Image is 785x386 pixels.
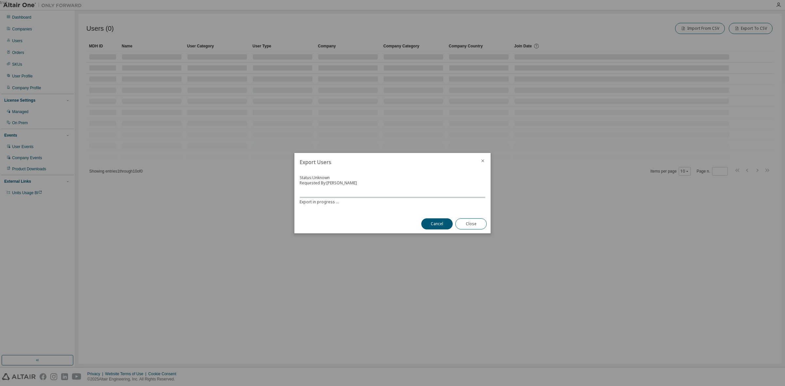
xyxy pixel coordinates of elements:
[300,199,485,205] div: Export in progress ...
[294,153,475,171] h2: Export Users
[300,175,485,207] div: Status: Unknown Requested By: [PERSON_NAME]
[480,158,485,163] button: close
[455,218,487,229] button: Close
[421,218,453,229] button: Cancel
